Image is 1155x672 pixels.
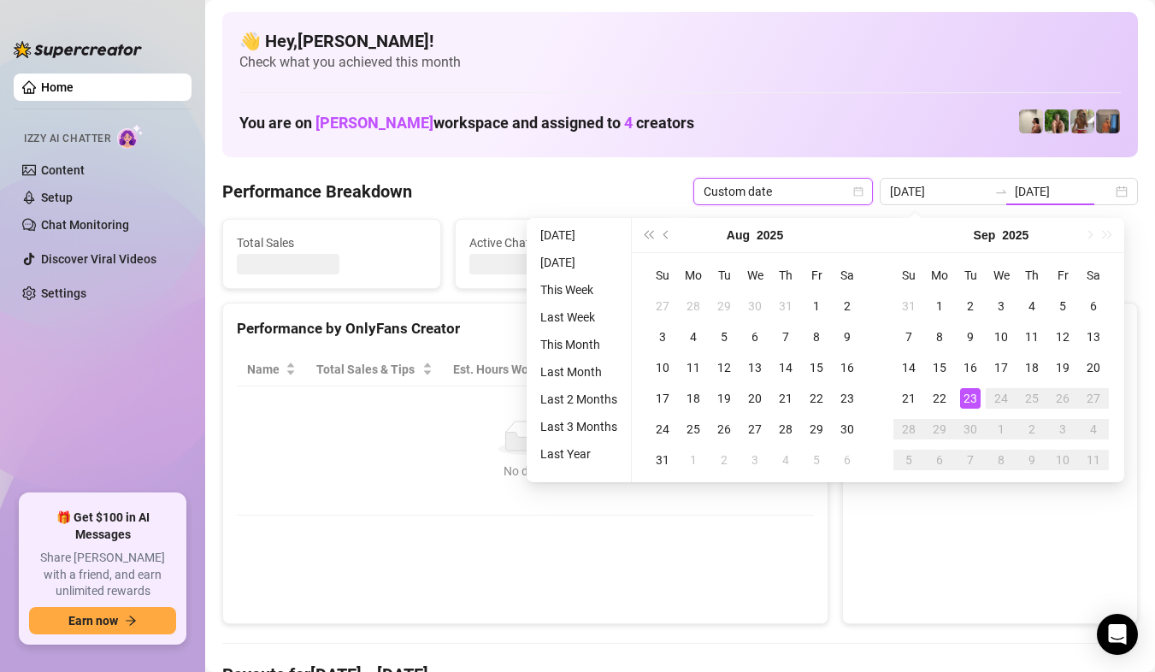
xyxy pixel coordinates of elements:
th: Total Sales & Tips [306,353,443,386]
span: Check what you achieved this month [239,53,1121,72]
button: Earn nowarrow-right [29,607,176,634]
div: Open Intercom Messenger [1097,614,1138,655]
span: Earn now [68,614,118,628]
span: swap-right [994,185,1008,198]
span: arrow-right [125,615,137,627]
img: Nathaniel [1070,109,1094,133]
span: Total Sales & Tips [316,360,419,379]
th: Sales / Hour [580,353,685,386]
span: Izzy AI Chatter [24,131,110,147]
h1: You are on workspace and assigned to creators [239,114,694,133]
input: End date [1015,182,1112,201]
th: Chat Conversion [686,353,814,386]
span: calendar [853,186,863,197]
img: Nathaniel [1045,109,1069,133]
a: Settings [41,286,86,300]
input: Start date [890,182,987,201]
th: Name [237,353,306,386]
span: Messages Sent [702,233,892,252]
span: 4 [624,114,633,132]
span: Name [247,360,282,379]
h4: 👋 Hey, [PERSON_NAME] ! [239,29,1121,53]
span: [PERSON_NAME] [315,114,433,132]
a: Chat Monitoring [41,218,129,232]
img: Ralphy [1019,109,1043,133]
div: Est. Hours Worked [453,360,557,379]
img: AI Chatter [117,124,144,149]
h4: Performance Breakdown [222,180,412,203]
span: Active Chats [469,233,659,252]
div: No data [254,462,797,480]
a: Home [41,80,74,94]
span: to [994,185,1008,198]
span: Chat Conversion [696,360,790,379]
a: Discover Viral Videos [41,252,156,266]
span: Custom date [704,179,863,204]
span: 🎁 Get $100 in AI Messages [29,510,176,543]
img: logo-BBDzfeDw.svg [14,41,142,58]
a: Content [41,163,85,177]
span: Share [PERSON_NAME] with a friend, and earn unlimited rewards [29,550,176,600]
div: Performance by OnlyFans Creator [237,317,814,340]
a: Setup [41,191,73,204]
img: Wayne [1096,109,1120,133]
span: Sales / Hour [591,360,661,379]
span: Total Sales [237,233,427,252]
div: Sales by OnlyFans Creator [857,317,1123,340]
